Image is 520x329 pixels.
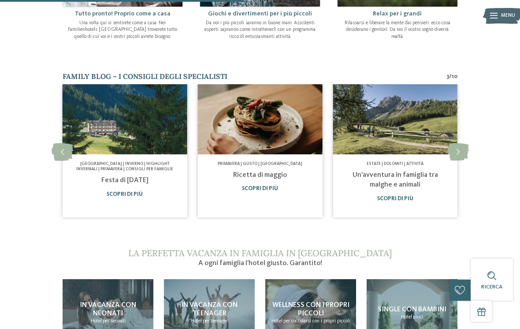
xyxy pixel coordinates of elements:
span: / [449,73,452,81]
p: Una volta qui vi sentirete come a casa. Nei Familienhotels [GEOGRAPHIC_DATA] troverete tutto quel... [66,20,179,41]
span: Single con bambini [378,306,446,313]
span: Tutto pronto! Proprio come a casa [75,11,171,17]
img: Hotel senza glutine in Alto Adige [63,84,187,154]
span: Wellness con i propri piccoli [272,302,349,317]
a: Scopri di più [107,191,143,197]
p: Da noi i più piccoli saranno in buone mani. Assistenti esperti sapranno come intrattenerli con un... [204,20,316,41]
span: [GEOGRAPHIC_DATA] | Inverno | Highlight invernali | Primavera | Consigli per famiglie [76,162,173,171]
a: Ricetta di maggio [233,172,287,179]
span: Estate | Dolomiti | Attività [367,162,423,166]
span: unici [413,314,423,320]
span: Hotel [401,314,412,320]
span: per teenager [203,318,228,324]
span: per coccolarsi con i propri piccoli [283,318,350,324]
span: La perfetta vacanza in famiglia in [GEOGRAPHIC_DATA] [128,247,392,258]
span: per neonati [103,318,126,324]
span: A ogni famiglia l’hotel giusto. Garantito! [198,260,322,267]
span: In vacanza con teenager [181,302,238,317]
img: Hotel senza glutine in Alto Adige [198,84,323,154]
span: Hotel [91,318,102,324]
img: Hotel senza glutine in Alto Adige [333,84,457,154]
span: 10 [452,73,457,81]
span: Giochi e divertimenti per i più piccoli [208,11,312,17]
a: Festa di [DATE] [101,177,149,184]
span: Ricerca [481,284,502,290]
a: Scopri di più [377,196,413,202]
span: Relax per i grandi [373,11,422,17]
a: Un'avventura in famiglia tra malghe e animali [353,172,438,188]
span: 3 [446,73,449,81]
p: Rilassarsi e liberare la mente dai pensieri: ecco cosa desiderano i genitori. Da noi il vostro so... [341,20,454,41]
span: Family Blog – i consigli degli specialisti [63,72,227,81]
span: Hotel [271,318,282,324]
span: Primavera | Gusto | [GEOGRAPHIC_DATA] [218,162,302,166]
span: In vacanza con neonati [80,302,136,317]
a: Scopri di più [242,186,278,191]
span: Hotel [191,318,202,324]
